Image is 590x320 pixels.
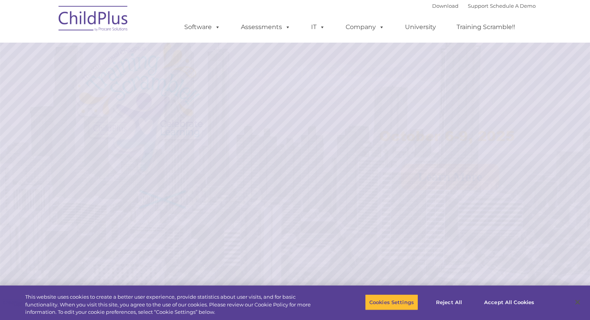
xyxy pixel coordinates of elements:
[338,19,392,35] a: Company
[425,294,473,310] button: Reject All
[401,164,500,190] a: Learn More
[55,0,132,39] img: ChildPlus by Procare Solutions
[468,3,488,9] a: Support
[397,19,444,35] a: University
[303,19,333,35] a: IT
[480,294,538,310] button: Accept All Cookies
[490,3,536,9] a: Schedule A Demo
[365,294,418,310] button: Cookies Settings
[449,19,523,35] a: Training Scramble!!
[233,19,298,35] a: Assessments
[176,19,228,35] a: Software
[25,293,325,316] div: This website uses cookies to create a better user experience, provide statistics about user visit...
[569,294,586,311] button: Close
[432,3,536,9] font: |
[432,3,459,9] a: Download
